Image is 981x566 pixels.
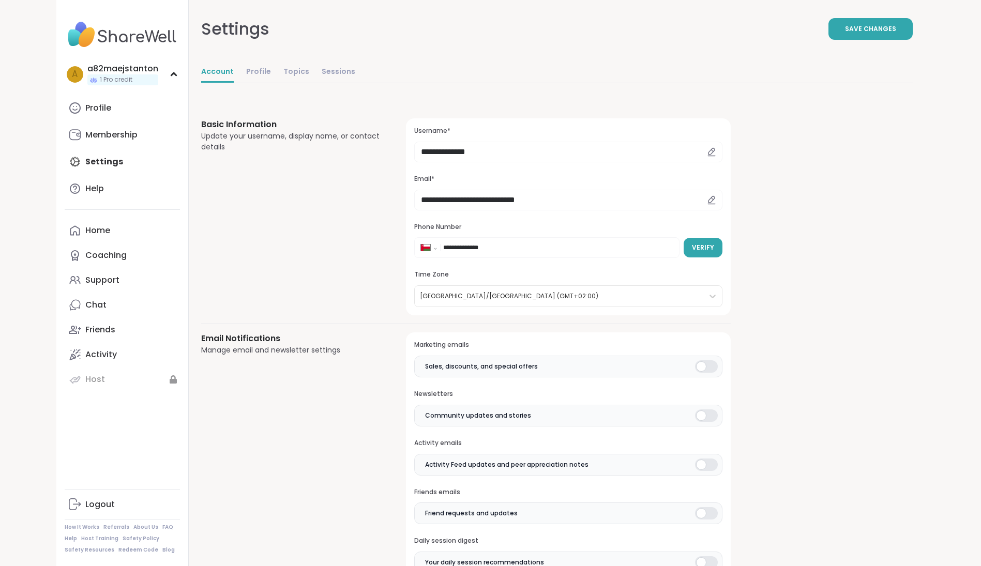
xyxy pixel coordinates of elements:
a: Topics [283,62,309,83]
div: Membership [85,129,138,141]
h3: Email* [414,175,722,183]
div: Logout [85,499,115,510]
h3: Friends emails [414,488,722,497]
div: Update your username, display name, or contact details [201,131,382,152]
a: Blog [162,546,175,554]
div: Manage email and newsletter settings [201,345,382,356]
a: FAQ [162,524,173,531]
h3: Time Zone [414,270,722,279]
div: Chat [85,299,107,311]
h3: Email Notifications [201,332,382,345]
h3: Daily session digest [414,537,722,545]
span: Save Changes [845,24,896,34]
div: a82maejstanton [87,63,158,74]
a: Host [65,367,180,392]
div: Help [85,183,104,194]
a: Safety Resources [65,546,114,554]
div: Host [85,374,105,385]
span: Verify [692,243,714,252]
a: Sessions [322,62,355,83]
div: Coaching [85,250,127,261]
a: Help [65,176,180,201]
a: Account [201,62,234,83]
a: Referrals [103,524,129,531]
a: Coaching [65,243,180,268]
a: Help [65,535,77,542]
h3: Newsletters [414,390,722,399]
img: ShareWell Nav Logo [65,17,180,53]
span: Sales, discounts, and special offers [425,362,538,371]
span: 1 Pro credit [100,75,132,84]
a: About Us [133,524,158,531]
a: Host Training [81,535,118,542]
a: Friends [65,317,180,342]
div: Friends [85,324,115,335]
a: How It Works [65,524,99,531]
span: Community updates and stories [425,411,531,420]
a: Membership [65,123,180,147]
span: a [72,68,78,81]
div: Home [85,225,110,236]
div: Activity [85,349,117,360]
a: Profile [246,62,271,83]
a: Chat [65,293,180,317]
a: Activity [65,342,180,367]
div: Settings [201,17,269,41]
h3: Activity emails [414,439,722,448]
span: Activity Feed updates and peer appreciation notes [425,460,588,469]
a: Home [65,218,180,243]
a: Support [65,268,180,293]
button: Verify [684,238,722,257]
a: Profile [65,96,180,120]
h3: Phone Number [414,223,722,232]
a: Safety Policy [123,535,159,542]
div: Support [85,274,119,286]
h3: Basic Information [201,118,382,131]
a: Redeem Code [118,546,158,554]
h3: Username* [414,127,722,135]
div: Profile [85,102,111,114]
button: Save Changes [828,18,913,40]
span: Friend requests and updates [425,509,518,518]
a: Logout [65,492,180,517]
h3: Marketing emails [414,341,722,349]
